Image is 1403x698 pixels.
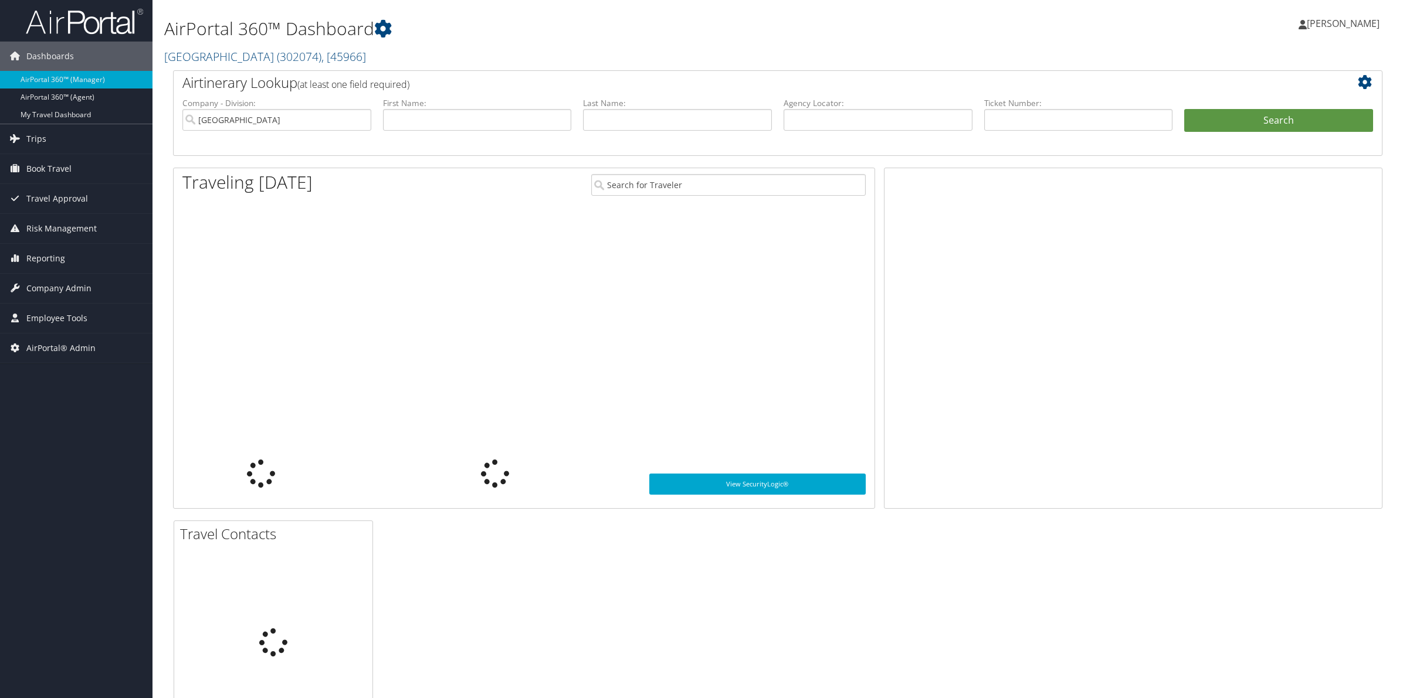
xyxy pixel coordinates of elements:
img: airportal-logo.png [26,8,143,35]
span: [PERSON_NAME] [1307,17,1380,30]
span: Book Travel [26,154,72,183]
a: [GEOGRAPHIC_DATA] [164,49,366,64]
label: Ticket Number: [984,97,1173,109]
label: Company - Division: [182,97,371,109]
a: [PERSON_NAME] [1299,6,1391,41]
label: Last Name: [583,97,772,109]
span: ( 302074 ) [277,49,321,64]
span: , [ 45966 ] [321,49,366,64]
span: Company Admin [26,274,91,303]
span: Reporting [26,244,65,273]
span: Employee Tools [26,304,87,333]
span: Travel Approval [26,184,88,213]
a: View SecurityLogic® [649,474,865,495]
label: Agency Locator: [784,97,972,109]
input: Search for Traveler [591,174,866,196]
h1: Traveling [DATE] [182,170,313,195]
span: AirPortal® Admin [26,333,96,363]
span: Dashboards [26,42,74,71]
span: Trips [26,124,46,154]
span: Risk Management [26,214,97,243]
span: (at least one field required) [297,78,409,91]
h2: Airtinerary Lookup [182,73,1272,93]
label: First Name: [383,97,572,109]
h2: Travel Contacts [180,524,372,544]
button: Search [1184,109,1373,132]
h1: AirPortal 360™ Dashboard [164,16,982,41]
